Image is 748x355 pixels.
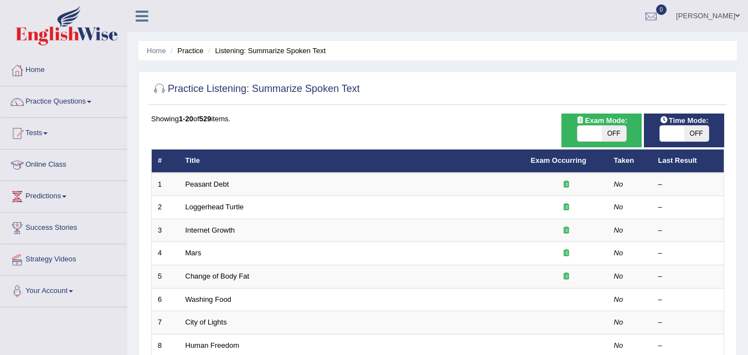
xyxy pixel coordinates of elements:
div: – [658,248,718,259]
div: – [658,341,718,351]
div: – [658,317,718,328]
div: Exam occurring question [531,225,602,236]
th: Last Result [652,150,724,173]
li: Listening: Summarize Spoken Text [205,45,326,56]
div: – [658,225,718,236]
a: Strategy Videos [1,244,127,272]
a: Success Stories [1,213,127,240]
a: Exam Occurring [531,156,586,164]
em: No [614,249,623,257]
em: No [614,295,623,303]
b: 1-20 [179,115,193,123]
td: 7 [152,311,179,335]
a: Practice Questions [1,86,127,114]
em: No [614,226,623,234]
th: # [152,150,179,173]
div: Exam occurring question [531,179,602,190]
b: 529 [199,115,211,123]
td: 1 [152,173,179,196]
a: Internet Growth [185,226,235,234]
div: Exam occurring question [531,271,602,282]
a: Change of Body Fat [185,272,250,280]
td: 4 [152,242,179,265]
a: City of Lights [185,318,227,326]
a: Washing Food [185,295,231,303]
a: Tests [1,118,127,146]
td: 5 [152,265,179,289]
h2: Practice Listening: Summarize Spoken Text [151,81,360,97]
div: – [658,271,718,282]
span: OFF [684,126,709,141]
td: 3 [152,219,179,242]
td: 6 [152,288,179,311]
div: Showing of items. [151,114,724,124]
div: Show exams occurring in exams [561,114,642,147]
th: Title [179,150,525,173]
div: – [658,179,718,190]
em: No [614,180,623,188]
a: Peasant Debt [185,180,229,188]
span: Time Mode: [656,115,713,126]
a: Home [147,47,166,55]
a: Your Account [1,276,127,303]
a: Loggerhead Turtle [185,203,244,211]
a: Mars [185,249,202,257]
a: Online Class [1,150,127,177]
li: Practice [168,45,203,56]
span: Exam Mode: [571,115,631,126]
span: 0 [656,4,667,15]
div: Exam occurring question [531,202,602,213]
em: No [614,203,623,211]
div: Exam occurring question [531,248,602,259]
em: No [614,318,623,326]
th: Taken [608,150,652,173]
a: Predictions [1,181,127,209]
div: – [658,202,718,213]
a: Human Freedom [185,341,240,349]
td: 2 [152,196,179,219]
span: OFF [602,126,626,141]
em: No [614,272,623,280]
em: No [614,341,623,349]
div: – [658,295,718,305]
a: Home [1,55,127,83]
